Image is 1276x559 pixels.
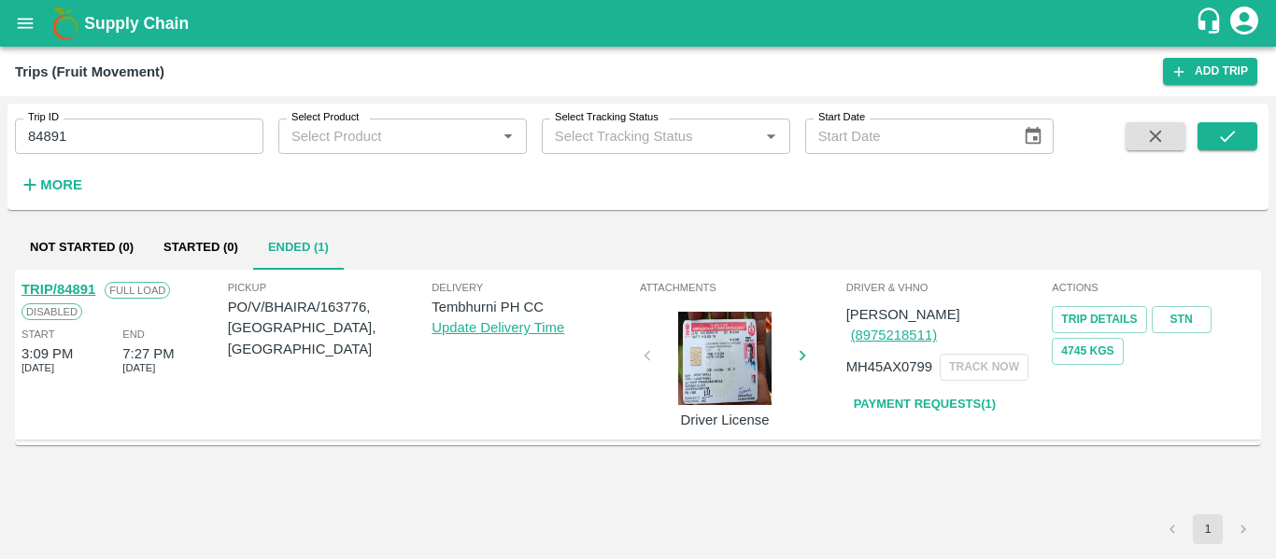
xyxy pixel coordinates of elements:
div: 7:27 PM [122,343,174,364]
input: Start Date [805,119,1009,154]
button: Not Started (0) [15,225,149,270]
input: Select Tracking Status [547,124,730,148]
a: Trip Details [1052,306,1146,333]
p: PO/V/BHAIRA/163776, [GEOGRAPHIC_DATA], [GEOGRAPHIC_DATA] [228,297,432,359]
span: [DATE] [122,359,155,376]
span: Attachments [640,279,843,296]
span: [DATE] [21,359,54,376]
input: Select Product [284,124,490,148]
div: account of current user [1227,4,1261,43]
button: Open [496,124,520,148]
button: 4745 Kgs [1052,338,1123,365]
span: Pickup [228,279,432,296]
strong: More [40,177,82,192]
label: Select Tracking Status [555,110,659,125]
span: Actions [1052,279,1255,296]
b: Supply Chain [84,14,189,33]
p: MH45AX0799 [846,356,932,377]
button: Open [759,124,783,148]
button: More [15,169,87,201]
a: Add Trip [1163,58,1257,85]
span: Disabled [21,303,82,320]
span: [PERSON_NAME] [846,307,960,322]
a: (8975218511) [851,328,937,342]
span: Delivery [432,279,636,296]
label: Select Product [291,110,359,125]
button: open drawer [4,2,47,45]
a: TRIP/84891 [21,282,95,297]
nav: pagination navigation [1155,514,1261,544]
input: Enter Trip ID [15,119,263,154]
a: Payment Requests(1) [846,388,1003,421]
button: page 1 [1193,514,1223,544]
p: Driver License [655,410,795,430]
div: 3:09 PM [21,343,73,364]
img: logo [47,5,84,42]
button: Ended (1) [253,225,344,270]
button: Started (0) [149,225,253,270]
button: Choose date [1015,119,1051,154]
label: Trip ID [28,110,59,125]
label: Start Date [818,110,865,125]
div: Trips (Fruit Movement) [15,60,164,84]
a: Supply Chain [84,10,1195,36]
p: Tembhurni PH CC [432,297,636,317]
span: Start [21,326,54,342]
div: customer-support [1195,7,1227,40]
a: STN [1152,306,1212,333]
span: End [122,326,145,342]
a: Update Delivery Time [432,320,564,335]
span: Full Load [105,282,170,299]
span: Driver & VHNo [846,279,1049,296]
